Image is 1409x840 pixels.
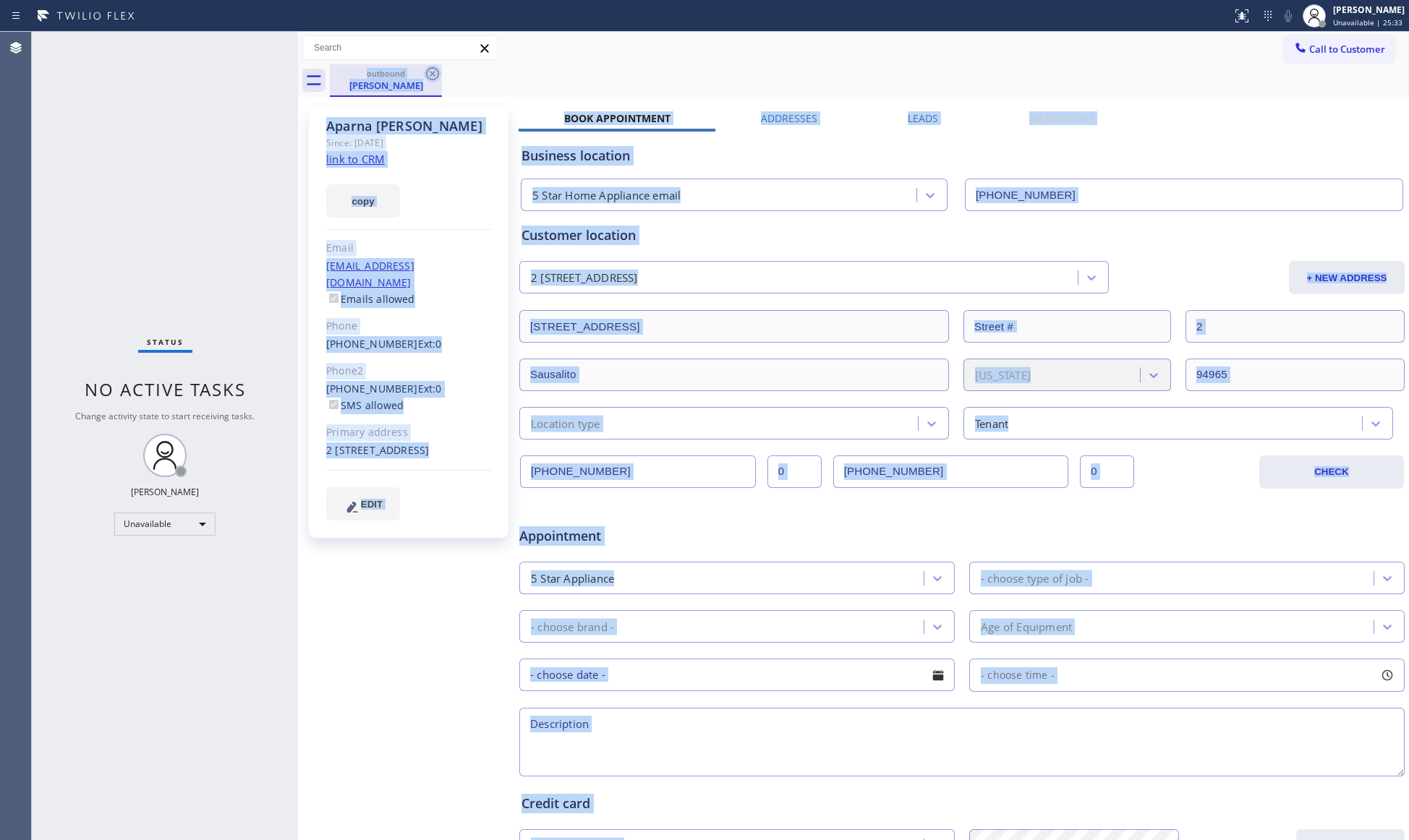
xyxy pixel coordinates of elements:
[1278,6,1298,26] button: Mute
[326,337,418,351] a: [PHONE_NUMBER]
[326,240,492,257] div: Email
[326,487,400,520] button: EDIT
[1309,43,1385,56] span: Call to Customer
[1333,17,1402,27] span: Unavailable | 25:33
[329,400,339,409] input: SMS allowed
[1185,359,1405,391] input: ZIP
[981,668,1055,682] span: - choose time -
[963,310,1171,343] input: Street #
[326,292,415,306] label: Emails allowed
[519,359,949,391] input: City
[908,111,938,125] label: Leads
[1289,261,1405,294] button: + NEW ADDRESS
[326,398,404,412] label: SMS allowed
[520,455,756,488] input: Phone Number
[522,226,1402,245] div: Customer location
[519,310,949,343] input: Address
[326,184,400,218] button: copy
[75,410,255,422] span: Change activity state to start receiving tasks.
[326,134,492,151] div: Since: [DATE]
[519,659,955,691] input: - choose date -
[531,570,614,586] div: 5 Star Appliance
[522,794,1402,813] div: Credit card
[833,455,1069,488] input: Phone Number 2
[326,318,492,335] div: Phone
[326,424,492,441] div: Primary address
[326,442,492,459] div: 2 [STREET_ADDRESS]
[114,513,216,536] div: Unavailable
[331,64,440,95] div: Aparna Aghi
[1029,111,1094,125] label: Membership
[532,187,681,204] div: 5 Star Home Appliance email
[767,455,822,488] input: Ext.
[1284,35,1395,63] button: Call to Customer
[329,293,339,303] input: Emails allowed
[1259,455,1404,489] button: CHECK
[326,259,414,289] a: [EMAIL_ADDRESS][DOMAIN_NAME]
[326,363,492,380] div: Phone2
[326,118,492,134] div: Aparna [PERSON_NAME]
[418,337,442,351] span: Ext: 0
[1080,455,1134,488] input: Ext. 2
[981,570,1089,586] div: - choose type of job -
[519,526,812,546] span: Appointment
[131,486,199,498] div: [PERSON_NAME]
[326,152,385,166] a: link to CRM
[531,618,614,635] div: - choose brand -
[522,146,1402,166] div: Business location
[331,79,440,92] div: [PERSON_NAME]
[418,382,442,395] span: Ext: 0
[1185,310,1405,343] input: Apt. #
[147,337,184,347] span: Status
[761,111,817,125] label: Addresses
[303,36,497,59] input: Search
[331,68,440,79] div: outbound
[564,111,671,125] label: Book Appointment
[531,415,600,432] div: Location type
[1333,4,1405,16] div: [PERSON_NAME]
[531,270,638,286] div: 2 [STREET_ADDRESS]
[981,618,1072,635] div: Age of Equipment
[965,179,1403,211] input: Phone Number
[85,377,246,401] span: No active tasks
[326,382,418,395] a: [PHONE_NUMBER]
[361,499,383,510] span: EDIT
[975,415,1008,432] div: Tenant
